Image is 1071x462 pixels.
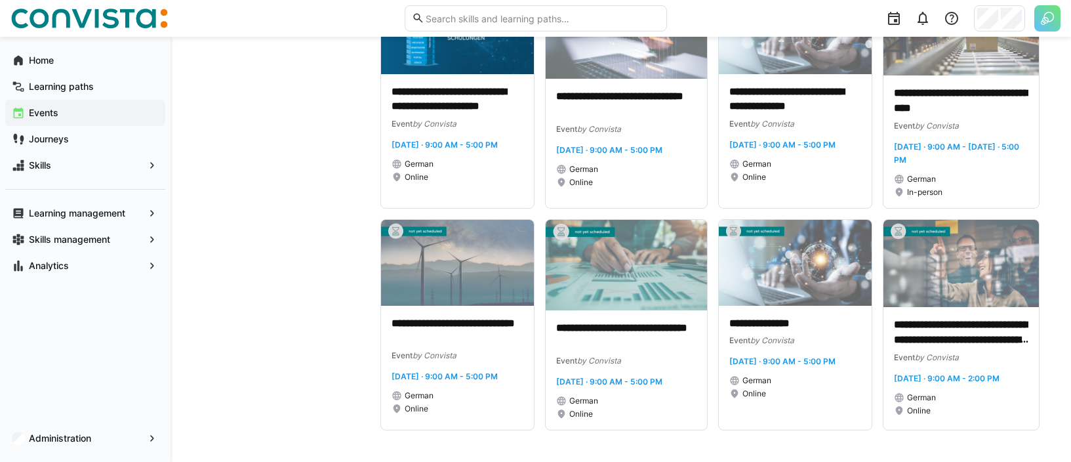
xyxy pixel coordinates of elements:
[719,220,872,306] img: image
[405,404,428,414] span: Online
[883,220,1039,307] img: image
[750,335,794,345] span: by Convista
[894,373,1000,383] span: [DATE] · 9:00 AM - 2:00 PM
[392,140,498,150] span: [DATE] · 9:00 AM - 5:00 PM
[556,356,577,366] span: Event
[907,187,942,198] span: In-person
[405,390,434,401] span: German
[907,392,936,403] span: German
[742,388,766,399] span: Online
[392,350,413,360] span: Event
[569,409,593,419] span: Online
[392,119,413,129] span: Event
[577,124,621,134] span: by Convista
[546,220,708,311] img: image
[742,159,771,169] span: German
[392,371,498,381] span: [DATE] · 9:00 AM - 5:00 PM
[577,356,621,366] span: by Convista
[413,350,456,360] span: by Convista
[915,121,959,131] span: by Convista
[405,172,428,182] span: Online
[729,119,750,129] span: Event
[729,356,836,366] span: [DATE] · 9:00 AM - 5:00 PM
[894,142,1019,165] span: [DATE] · 9:00 AM - [DATE] · 5:00 PM
[742,375,771,386] span: German
[405,159,434,169] span: German
[894,121,915,131] span: Event
[894,352,915,362] span: Event
[569,396,598,406] span: German
[907,406,931,416] span: Online
[750,119,794,129] span: by Convista
[381,220,534,306] img: image
[556,377,662,387] span: [DATE] · 9:00 AM - 5:00 PM
[729,140,836,150] span: [DATE] · 9:00 AM - 5:00 PM
[729,335,750,345] span: Event
[569,164,598,175] span: German
[424,12,659,24] input: Search skills and learning paths…
[915,352,959,362] span: by Convista
[569,177,593,188] span: Online
[742,172,766,182] span: Online
[556,124,577,134] span: Event
[556,145,662,155] span: [DATE] · 9:00 AM - 5:00 PM
[413,119,456,129] span: by Convista
[907,174,936,184] span: German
